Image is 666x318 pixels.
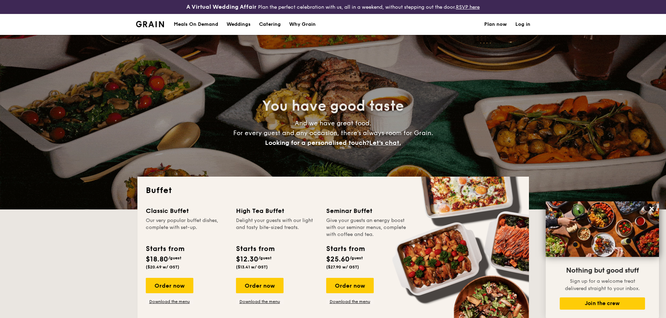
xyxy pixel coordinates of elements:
[259,14,281,35] h1: Catering
[227,14,251,35] div: Weddings
[285,14,320,35] a: Why Grain
[565,278,640,291] span: Sign up for a welcome treat delivered straight to your inbox.
[646,203,657,214] button: Close
[262,98,404,114] span: You have good taste
[326,278,374,293] div: Order now
[236,278,284,293] div: Order now
[236,206,318,216] div: High Tea Buffet
[326,244,364,254] div: Starts from
[146,255,168,264] span: $18.80
[350,256,363,260] span: /guest
[326,217,408,238] div: Give your guests an energy boost with our seminar menus, complete with coffee and tea.
[146,278,193,293] div: Order now
[170,14,222,35] a: Meals On Demand
[289,14,316,35] div: Why Grain
[222,14,255,35] a: Weddings
[146,185,521,196] h2: Buffet
[174,14,218,35] div: Meals On Demand
[236,299,284,304] a: Download the menu
[132,3,535,11] div: Plan the perfect celebration with us, all in a weekend, without stepping out the door.
[326,265,359,269] span: ($27.90 w/ GST)
[265,139,369,147] span: Looking for a personalised touch?
[566,266,639,275] span: Nothing but good stuff
[326,206,408,216] div: Seminar Buffet
[236,244,274,254] div: Starts from
[255,14,285,35] a: Catering
[369,139,401,147] span: Let's chat.
[326,299,374,304] a: Download the menu
[233,119,433,147] span: And we have great food. For every guest and any occasion, there’s always room for Grain.
[136,21,164,27] a: Logotype
[258,256,272,260] span: /guest
[236,265,268,269] span: ($13.41 w/ GST)
[168,256,181,260] span: /guest
[515,14,530,35] a: Log in
[560,297,645,310] button: Join the crew
[136,21,164,27] img: Grain
[236,217,318,238] div: Delight your guests with our light and tasty bite-sized treats.
[236,255,258,264] span: $12.30
[456,4,480,10] a: RSVP here
[146,206,228,216] div: Classic Buffet
[146,299,193,304] a: Download the menu
[146,244,184,254] div: Starts from
[146,265,179,269] span: ($20.49 w/ GST)
[186,3,257,11] h4: A Virtual Wedding Affair
[546,201,659,257] img: DSC07876-Edit02-Large.jpeg
[146,217,228,238] div: Our very popular buffet dishes, complete with set-up.
[484,14,507,35] a: Plan now
[326,255,350,264] span: $25.60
